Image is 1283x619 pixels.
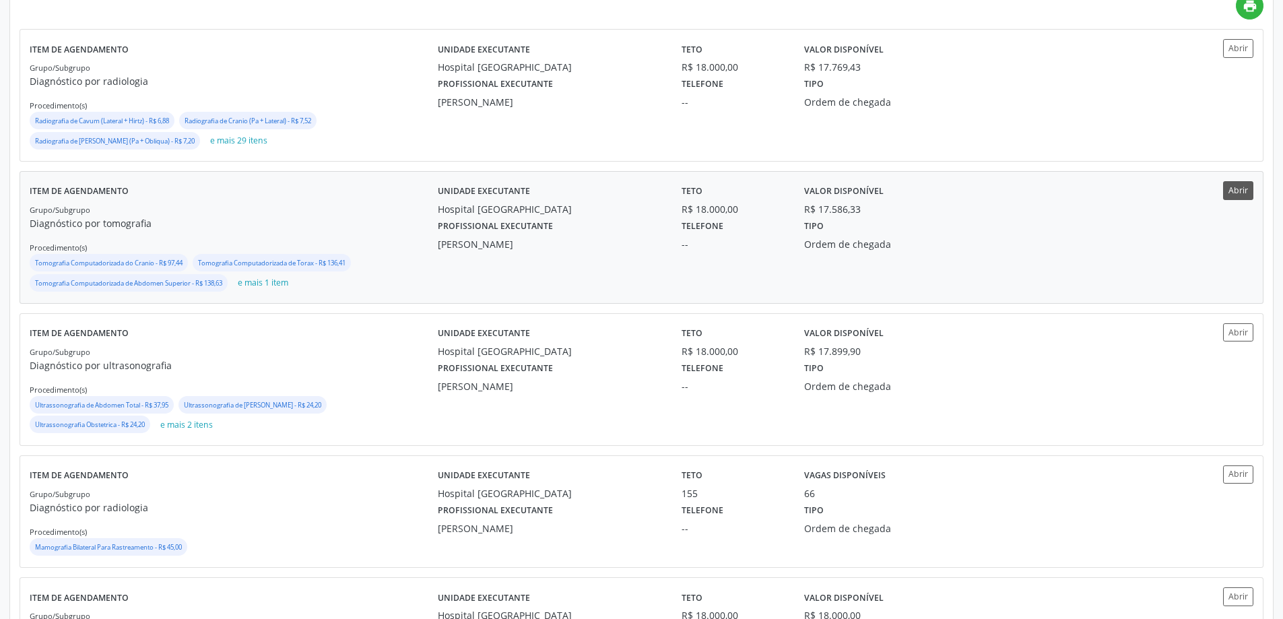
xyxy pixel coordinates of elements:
[30,242,87,253] small: Procedimento(s)
[35,259,183,267] small: Tomografia Computadorizada do Cranio - R$ 97,44
[30,358,438,372] p: Diagnóstico por ultrasonografia
[1223,465,1253,484] button: Abrir
[185,117,311,125] small: Radiografia de Cranio (Pa + Lateral) - R$ 7,52
[682,500,723,521] label: Telefone
[682,95,785,109] div: --
[682,181,702,202] label: Teto
[232,274,294,292] button: e mais 1 item
[438,500,553,521] label: Profissional executante
[804,521,968,535] div: Ordem de chegada
[682,358,723,379] label: Telefone
[438,95,663,109] div: [PERSON_NAME]
[30,100,87,110] small: Procedimento(s)
[155,416,218,434] button: e mais 2 itens
[682,237,785,251] div: --
[682,216,723,237] label: Telefone
[804,39,884,60] label: Valor disponível
[1223,323,1253,341] button: Abrir
[1223,181,1253,199] button: Abrir
[804,358,824,379] label: Tipo
[682,486,785,500] div: 155
[35,543,182,552] small: Mamografia Bilateral Para Rastreamento - R$ 45,00
[30,181,129,202] label: Item de agendamento
[438,358,553,379] label: Profissional executante
[35,117,169,125] small: Radiografia de Cavum (Lateral + Hirtz) - R$ 6,88
[804,237,968,251] div: Ordem de chegada
[30,347,90,357] small: Grupo/Subgrupo
[804,60,861,74] div: R$ 17.769,43
[438,237,663,251] div: [PERSON_NAME]
[804,95,968,109] div: Ordem de chegada
[30,527,87,537] small: Procedimento(s)
[682,587,702,608] label: Teto
[804,181,884,202] label: Valor disponível
[438,39,530,60] label: Unidade executante
[184,401,321,410] small: Ultrassonografia de [PERSON_NAME] - R$ 24,20
[438,344,663,358] div: Hospital [GEOGRAPHIC_DATA]
[35,401,168,410] small: Ultrassonografia de Abdomen Total - R$ 37,95
[30,216,438,230] p: Diagnóstico por tomografia
[30,500,438,515] p: Diagnóstico por radiologia
[35,137,195,145] small: Radiografia de [PERSON_NAME] (Pa + Obliqua) - R$ 7,20
[804,74,824,95] label: Tipo
[438,60,663,74] div: Hospital [GEOGRAPHIC_DATA]
[438,181,530,202] label: Unidade executante
[438,465,530,486] label: Unidade executante
[682,344,785,358] div: R$ 18.000,00
[205,132,273,150] button: e mais 29 itens
[682,74,723,95] label: Telefone
[682,379,785,393] div: --
[30,74,438,88] p: Diagnóstico por radiologia
[30,489,90,499] small: Grupo/Subgrupo
[438,202,663,216] div: Hospital [GEOGRAPHIC_DATA]
[438,521,663,535] div: [PERSON_NAME]
[804,486,815,500] div: 66
[30,323,129,344] label: Item de agendamento
[804,323,884,344] label: Valor disponível
[30,63,90,73] small: Grupo/Subgrupo
[438,74,553,95] label: Profissional executante
[682,202,785,216] div: R$ 18.000,00
[1223,587,1253,606] button: Abrir
[35,420,145,429] small: Ultrassonografia Obstetrica - R$ 24,20
[35,279,222,288] small: Tomografia Computadorizada de Abdomen Superior - R$ 138,63
[804,344,861,358] div: R$ 17.899,90
[804,500,824,521] label: Tipo
[438,587,530,608] label: Unidade executante
[682,60,785,74] div: R$ 18.000,00
[804,465,886,486] label: Vagas disponíveis
[804,216,824,237] label: Tipo
[30,465,129,486] label: Item de agendamento
[1223,39,1253,57] button: Abrir
[438,323,530,344] label: Unidade executante
[30,39,129,60] label: Item de agendamento
[804,379,968,393] div: Ordem de chegada
[438,379,663,393] div: [PERSON_NAME]
[438,216,553,237] label: Profissional executante
[438,486,663,500] div: Hospital [GEOGRAPHIC_DATA]
[682,323,702,344] label: Teto
[804,587,884,608] label: Valor disponível
[682,465,702,486] label: Teto
[30,385,87,395] small: Procedimento(s)
[682,39,702,60] label: Teto
[30,587,129,608] label: Item de agendamento
[682,521,785,535] div: --
[804,202,861,216] div: R$ 17.586,33
[30,205,90,215] small: Grupo/Subgrupo
[198,259,346,267] small: Tomografia Computadorizada de Torax - R$ 136,41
